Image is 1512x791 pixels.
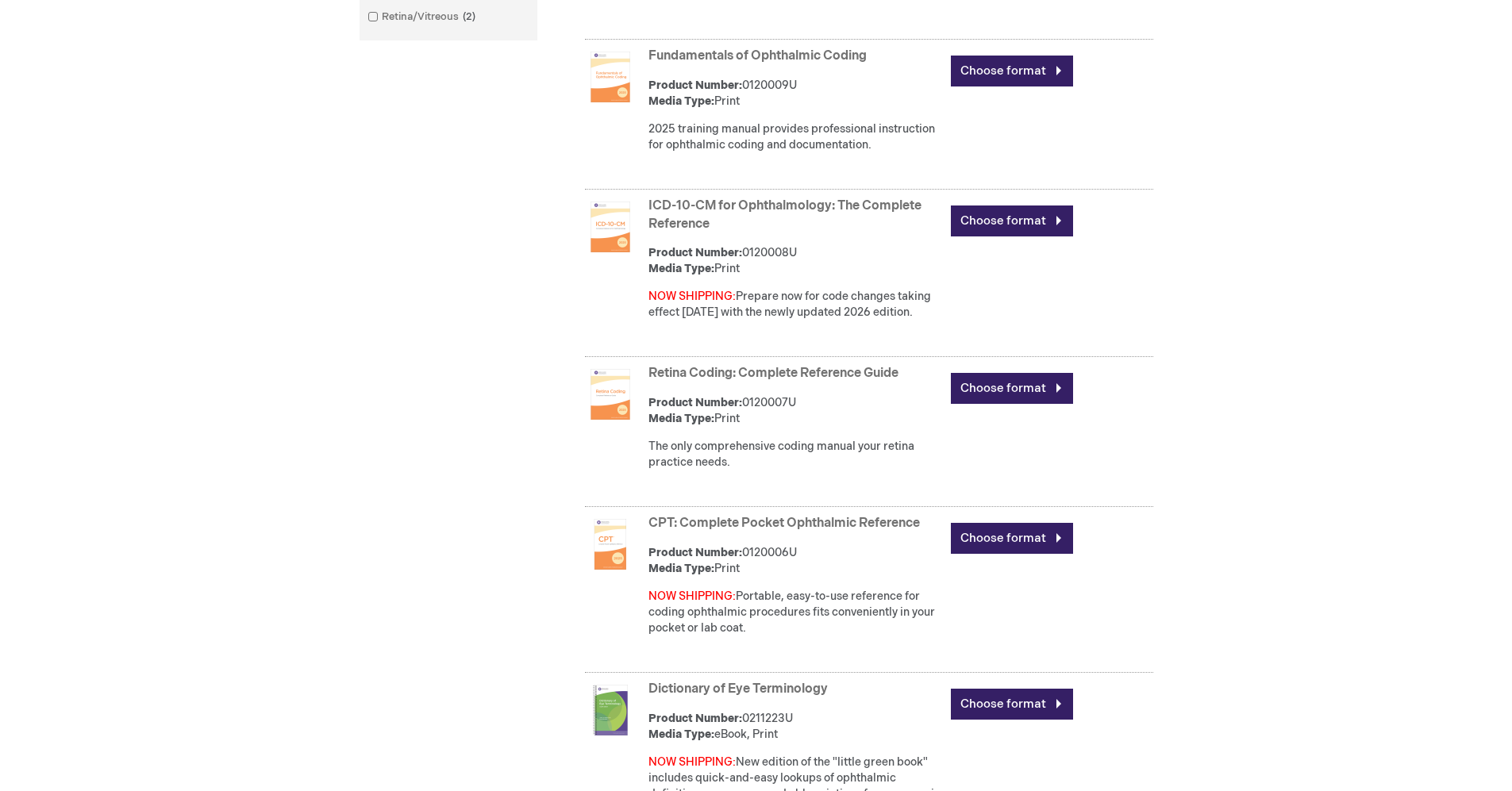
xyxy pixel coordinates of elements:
[648,289,943,321] div: Prepare now for code changes taking effect [DATE] with the newly updated 2026 edition.
[648,94,714,108] strong: Media Type:
[951,523,1073,554] a: Choose format
[364,10,482,25] a: Retina/Vitreous2
[648,366,898,381] a: Retina Coding: Complete Reference Guide
[648,79,742,92] strong: Product Number:
[648,48,867,63] a: Fundamentals of Ophthalmic Coding
[648,121,943,153] p: 2025 training manual provides professional instruction for ophthalmic coding and documentation.
[648,245,943,277] div: 0120008U Print
[648,728,714,741] strong: Media Type:
[951,56,1073,86] a: Choose format
[585,519,636,570] img: CPT: Complete Pocket Ophthalmic Reference
[459,10,479,23] span: 2
[951,373,1073,404] a: Choose format
[648,546,742,559] strong: Product Number:
[648,516,920,531] a: CPT: Complete Pocket Ophthalmic Reference
[648,396,742,409] strong: Product Number:
[585,369,636,420] img: Retina Coding: Complete Reference Guide
[648,589,943,636] div: Portable, easy-to-use reference for coding ophthalmic procedures fits conveniently in your pocket...
[951,689,1073,720] a: Choose format
[648,78,943,109] div: 0120009U Print
[648,439,943,470] p: The only comprehensive coding manual your retina practice needs.
[648,198,921,232] a: ICD-10-CM for Ophthalmology: The Complete Reference
[648,712,742,725] strong: Product Number:
[648,262,714,275] strong: Media Type:
[648,395,943,427] div: 0120007U Print
[648,755,736,769] font: NOW SHIPPING:
[951,205,1073,236] a: Choose format
[648,290,736,303] font: NOW SHIPPING:
[648,711,943,743] div: 0211223U eBook, Print
[585,685,636,735] img: Dictionary of Eye Terminology
[648,246,742,259] strong: Product Number:
[648,589,736,603] font: NOW SHIPPING:
[648,562,714,575] strong: Media Type:
[585,202,636,252] img: ICD-10-CM for Ophthalmology: The Complete Reference
[648,412,714,425] strong: Media Type:
[648,682,828,697] a: Dictionary of Eye Terminology
[585,52,636,102] img: Fundamentals of Ophthalmic Coding
[648,545,943,577] div: 0120006U Print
